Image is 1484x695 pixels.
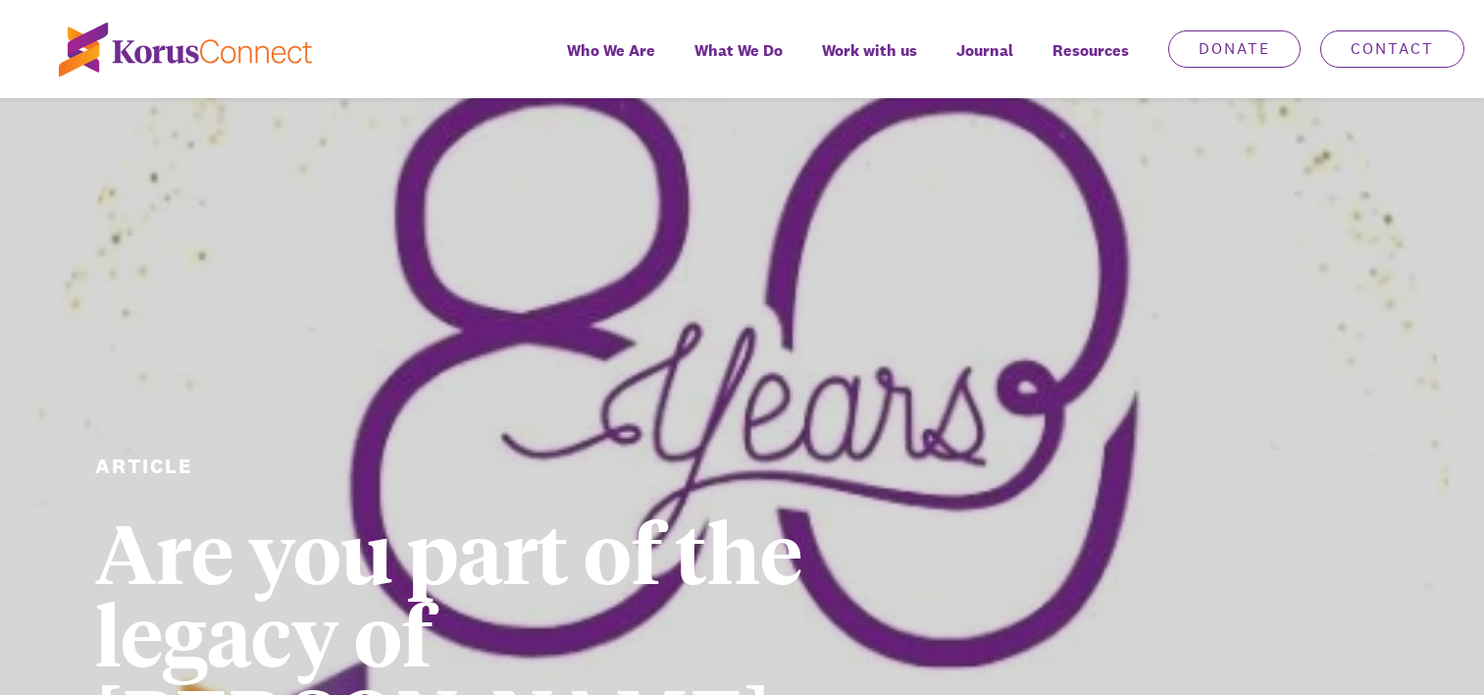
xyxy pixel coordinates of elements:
img: korus-connect%2Fc5177985-88d5-491d-9cd7-4a1febad1357_logo.svg [59,23,312,77]
a: Donate [1168,30,1301,68]
a: Journal [937,27,1033,98]
span: Work with us [822,36,917,65]
span: Journal [956,36,1013,65]
div: Article [95,452,397,480]
span: Who We Are [567,36,655,65]
a: What We Do [675,27,802,98]
a: Who We Are [547,27,675,98]
div: Resources [1033,27,1149,98]
a: Contact [1320,30,1464,68]
a: Work with us [802,27,937,98]
span: What We Do [694,36,783,65]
